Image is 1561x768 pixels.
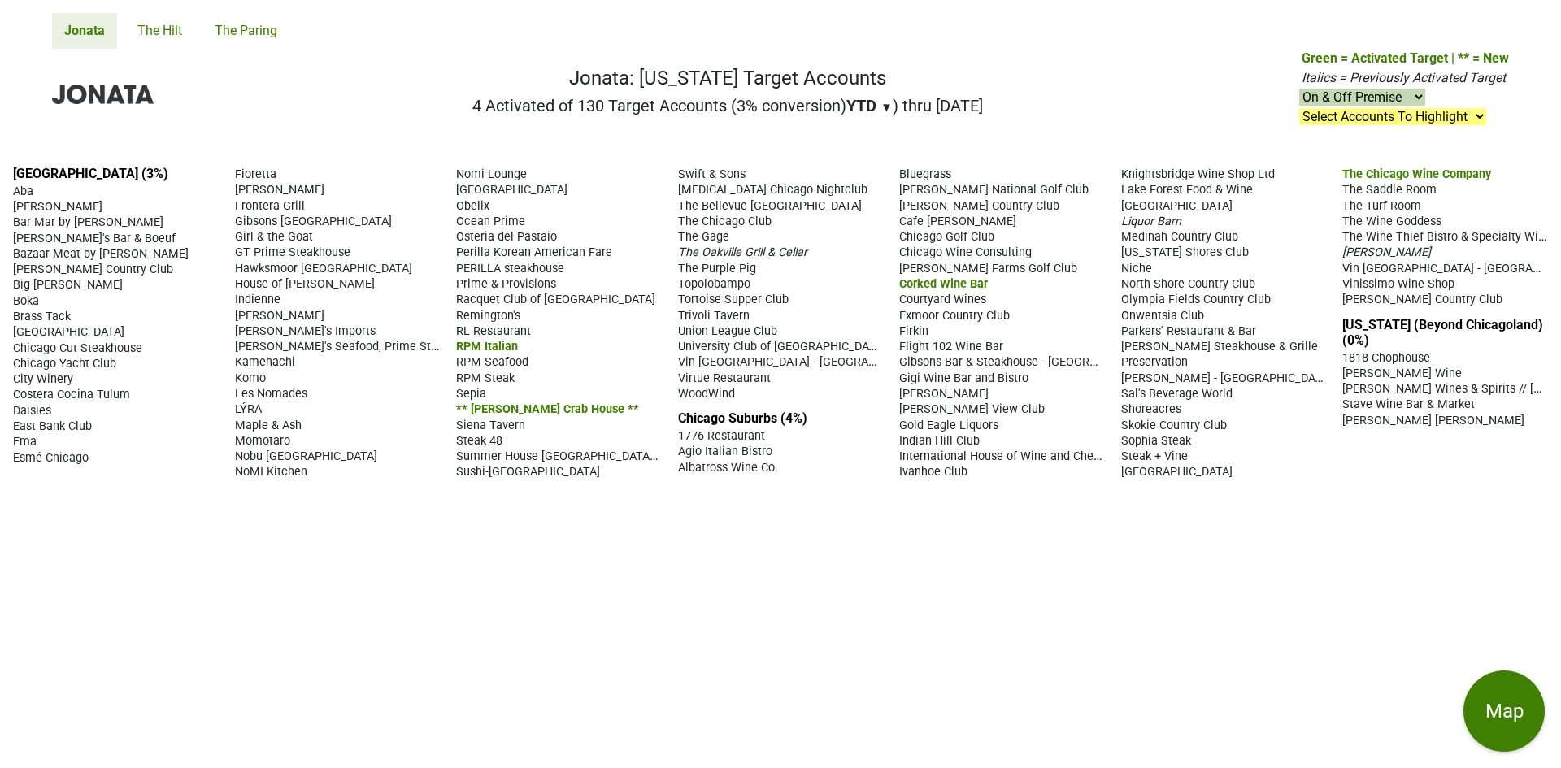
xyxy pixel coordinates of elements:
[899,402,1045,416] span: [PERSON_NAME] View Club
[899,465,967,479] span: Ivanhoe Club
[202,13,289,49] a: The Paring
[13,184,33,198] span: Aba
[456,199,489,213] span: Obelix
[13,341,142,355] span: Chicago Cut Steakhouse
[235,338,522,354] span: [PERSON_NAME]'s Seafood, Prime Steak & Stone Crab
[456,448,742,463] span: Summer House [GEOGRAPHIC_DATA][PERSON_NAME]
[13,278,123,292] span: Big [PERSON_NAME]
[13,247,189,261] span: Bazaar Meat by [PERSON_NAME]
[235,465,307,479] span: NoMI Kitchen
[678,387,735,401] span: WoodWind
[235,199,305,213] span: Frontera Grill
[678,167,746,181] span: Swift & Sons
[678,277,750,291] span: Topolobampo
[235,183,324,197] span: [PERSON_NAME]
[456,465,600,479] span: Sushi-[GEOGRAPHIC_DATA]
[678,309,750,323] span: Trivoli Tavern
[1342,245,1431,259] span: [PERSON_NAME]
[235,355,295,369] span: Kamehachi
[899,419,998,432] span: Gold Eagle Liquors
[678,245,807,259] span: The Oakville Grill & Cellar
[456,434,502,448] span: Steak 48
[899,371,1028,385] span: Gigi Wine Bar and Bistro
[678,429,765,443] span: 1776 Restaurant
[456,309,520,323] span: Remington's
[899,387,989,401] span: [PERSON_NAME]
[678,262,756,276] span: The Purple Pig
[456,167,527,181] span: Nomi Lounge
[13,263,173,276] span: [PERSON_NAME] Country Club
[1342,414,1524,427] span: [PERSON_NAME] [PERSON_NAME]
[1121,309,1204,323] span: Onwentsia Club
[456,230,557,244] span: Osteria del Pastaio
[1121,293,1271,306] span: Olympia Fields Country Club
[1342,183,1437,197] span: The Saddle Room
[1121,199,1233,213] span: [GEOGRAPHIC_DATA]
[1342,367,1462,380] span: [PERSON_NAME] Wine
[899,167,951,181] span: Bluegrass
[899,245,1032,259] span: Chicago Wine Consulting
[1302,70,1506,85] span: Italics = Previously Activated Target
[678,324,777,338] span: Union League Club
[13,451,89,465] span: Esmé Chicago
[456,293,655,306] span: Racquet Club of [GEOGRAPHIC_DATA]
[13,325,124,339] span: [GEOGRAPHIC_DATA]
[678,230,729,244] span: The Gage
[13,310,71,323] span: Brass Tack
[1342,317,1543,348] a: [US_STATE] (Beyond Chicagoland) (0%)
[899,230,994,244] span: Chicago Golf Club
[1121,434,1191,448] span: Sophia Steak
[1121,167,1275,181] span: Knightsbridge Wine Shop Ltd
[678,293,789,306] span: Tortoise Supper Club
[235,230,313,244] span: Girl & the Goat
[472,96,983,115] h2: 4 Activated of 130 Target Accounts (3% conversion) ) thru [DATE]
[899,262,1077,276] span: [PERSON_NAME] Farms Golf Club
[235,402,262,416] span: LÝRA
[456,340,518,354] span: RPM Italian
[456,262,564,276] span: PERILLA steakhouse
[1121,183,1253,197] span: Lake Forest Food & Wine
[1342,215,1441,228] span: The Wine Goddess
[899,215,1016,228] span: Cafe [PERSON_NAME]
[678,410,807,426] a: Chicago Suburbs (4%)
[13,200,102,214] span: [PERSON_NAME]
[678,183,867,197] span: [MEDICAL_DATA] Chicago Nightclub
[13,232,176,245] span: [PERSON_NAME]'s Bar & Boeuf
[235,293,280,306] span: Indienne
[1342,397,1475,411] span: Stave Wine Bar & Market
[456,402,639,416] span: ** [PERSON_NAME] Crab House **
[13,372,73,386] span: City Winery
[678,215,772,228] span: The Chicago Club
[881,100,893,115] span: ▼
[1121,324,1256,338] span: Parkers' Restaurant & Bar
[1342,277,1454,291] span: Vinissimo Wine Shop
[456,355,528,369] span: RPM Seafood
[1121,262,1152,276] span: Niche
[1302,50,1509,66] span: Green = Activated Target | ** = New
[1121,245,1249,259] span: [US_STATE] Shores Club
[678,199,862,213] span: The Bellevue [GEOGRAPHIC_DATA]
[13,215,163,229] span: Bar Mar by [PERSON_NAME]
[899,183,1089,197] span: [PERSON_NAME] National Golf Club
[678,371,771,385] span: Virtue Restaurant
[678,338,885,354] span: University Club of [GEOGRAPHIC_DATA]
[125,13,194,49] a: The Hilt
[678,445,772,458] span: Agio Italian Bistro
[456,215,525,228] span: Ocean Prime
[1121,402,1181,416] span: Shoreacres
[1342,199,1421,213] span: The Turf Room
[235,167,276,181] span: Fioretta
[13,357,116,371] span: Chicago Yacht Club
[1342,167,1491,181] span: The Chicago Wine Company
[899,354,1159,369] span: Gibsons Bar & Steakhouse - [GEOGRAPHIC_DATA]
[13,294,39,308] span: Boka
[1342,293,1502,306] span: [PERSON_NAME] Country Club
[235,277,375,291] span: House of [PERSON_NAME]
[13,388,130,401] span: Costera Cocina Tulum
[52,85,154,104] img: Jonata
[235,434,290,448] span: Momotaro
[235,419,302,432] span: Maple & Ash
[678,461,778,475] span: Albatross Wine Co.
[235,324,376,338] span: [PERSON_NAME]'s Imports
[899,324,928,338] span: Firkin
